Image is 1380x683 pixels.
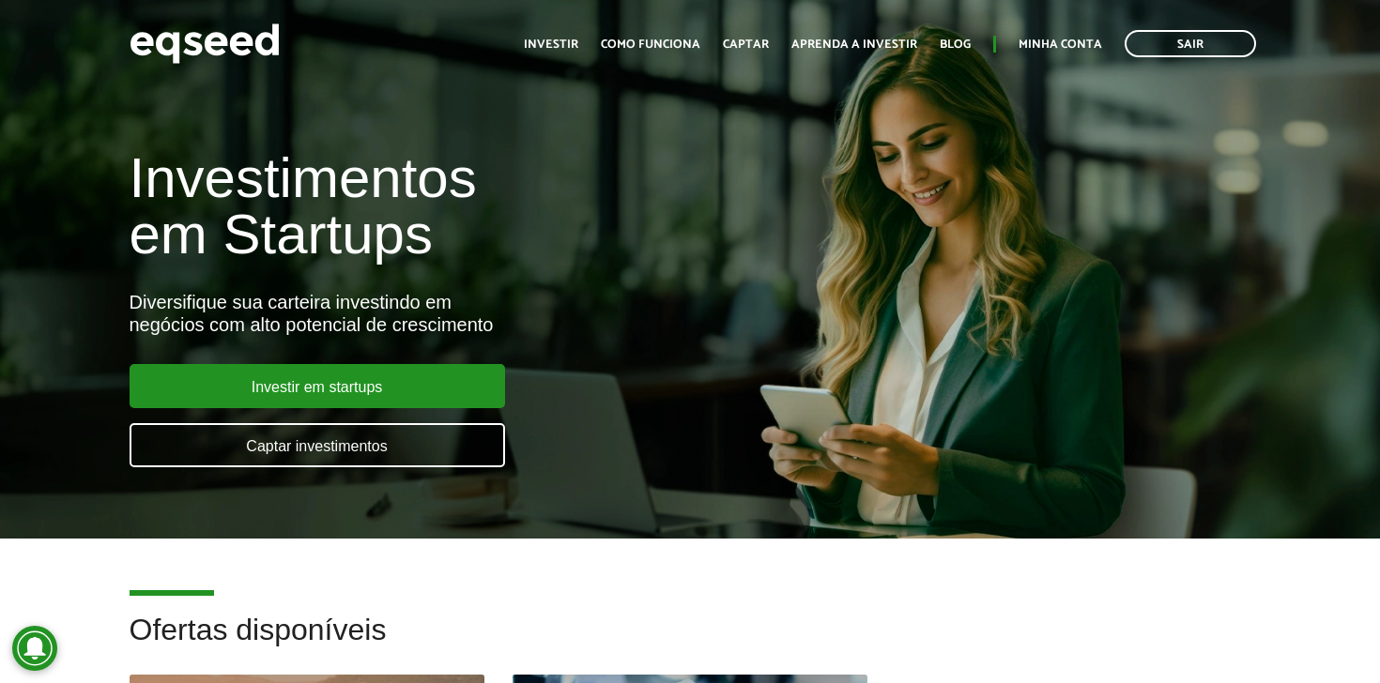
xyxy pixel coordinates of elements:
div: Diversifique sua carteira investindo em negócios com alto potencial de crescimento [130,291,791,336]
a: Blog [940,38,971,51]
img: EqSeed [130,19,280,68]
a: Minha conta [1019,38,1102,51]
a: Sair [1125,30,1256,57]
a: Investir [524,38,578,51]
a: Captar investimentos [130,423,505,467]
a: Aprenda a investir [791,38,917,51]
a: Como funciona [601,38,700,51]
a: Investir em startups [130,364,505,408]
h1: Investimentos em Startups [130,150,791,263]
a: Captar [723,38,769,51]
h2: Ofertas disponíveis [130,614,1251,675]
